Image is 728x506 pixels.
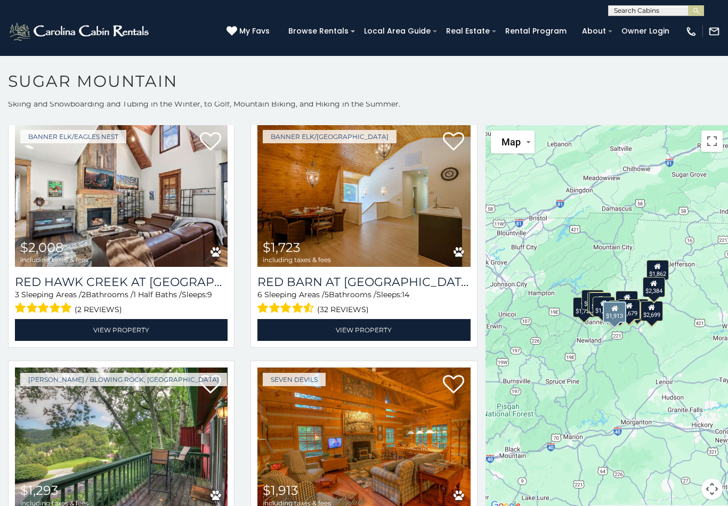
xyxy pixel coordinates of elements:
[263,256,331,263] span: including taxes & fees
[588,291,610,312] div: $1,786
[263,240,301,255] span: $1,723
[257,289,470,316] div: Sleeping Areas / Bathrooms / Sleeps:
[239,26,270,37] span: My Favs
[8,21,152,42] img: White-1-2.png
[443,131,464,153] a: Add to favorites
[701,478,723,500] button: Map camera controls
[589,292,611,313] div: $1,079
[75,303,122,316] span: (2 reviews)
[500,23,572,39] a: Rental Program
[263,483,298,498] span: $1,913
[701,130,723,152] button: Toggle fullscreen view
[441,23,495,39] a: Real Estate
[263,130,397,143] a: Banner Elk/[GEOGRAPHIC_DATA]
[20,256,88,263] span: including taxes & fees
[133,290,182,299] span: 1 Half Baths /
[402,290,409,299] span: 14
[616,23,675,39] a: Owner Login
[641,300,663,321] div: $2,699
[257,125,470,267] a: Red Barn at Tiffanys Estate $1,723 including taxes & fees
[501,136,521,148] span: Map
[581,290,604,310] div: $1,519
[15,319,228,341] a: View Property
[646,259,669,280] div: $1,862
[359,23,436,39] a: Local Area Guide
[603,301,627,322] div: $1,913
[227,26,272,37] a: My Favs
[15,275,228,289] h3: Red Hawk Creek at Eagles Nest
[491,130,535,153] button: Change map style
[603,303,625,323] div: $2,351
[15,125,228,267] img: Red Hawk Creek at Eagles Nest
[618,299,641,320] div: $1,679
[685,26,697,37] img: phone-regular-white.png
[643,277,665,297] div: $2,384
[573,297,595,317] div: $1,723
[15,290,19,299] span: 3
[616,290,638,311] div: $2,296
[257,125,470,267] img: Red Barn at Tiffanys Estate
[200,131,221,153] a: Add to favorites
[257,290,262,299] span: 6
[20,483,59,498] span: $1,293
[577,23,611,39] a: About
[20,240,63,255] span: $2,008
[20,130,126,143] a: Banner Elk/Eagles Nest
[257,275,470,289] a: Red Barn at [GEOGRAPHIC_DATA]
[15,275,228,289] a: Red Hawk Creek at [GEOGRAPHIC_DATA]
[283,23,354,39] a: Browse Rentals
[20,373,227,386] a: [PERSON_NAME] / Blowing Rock, [GEOGRAPHIC_DATA]
[263,373,326,386] a: Seven Devils
[257,319,470,341] a: View Property
[443,374,464,396] a: Add to favorites
[325,290,329,299] span: 5
[317,303,369,316] span: (32 reviews)
[15,125,228,267] a: Red Hawk Creek at Eagles Nest $2,008 including taxes & fees
[82,290,86,299] span: 2
[15,289,228,316] div: Sleeping Areas / Bathrooms / Sleeps:
[207,290,212,299] span: 9
[593,296,615,316] div: $1,569
[708,26,720,37] img: mail-regular-white.png
[257,275,470,289] h3: Red Barn at Tiffanys Estate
